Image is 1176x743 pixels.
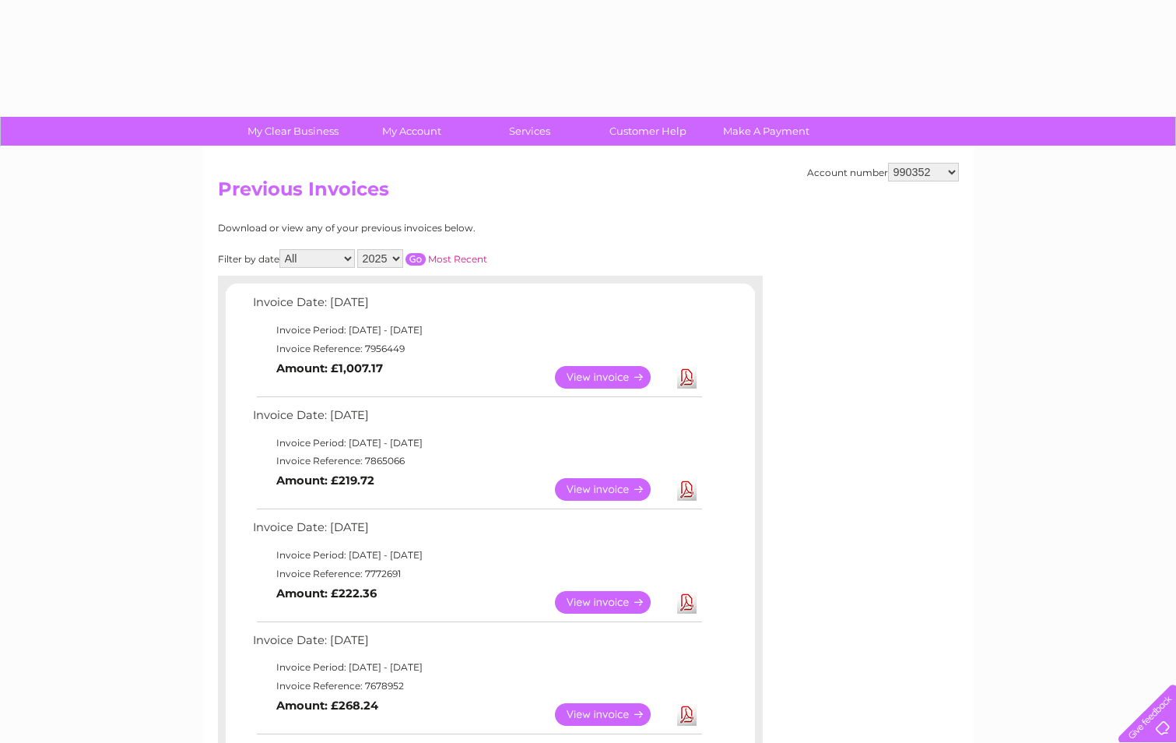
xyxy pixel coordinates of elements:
a: Services [465,117,594,146]
a: Most Recent [428,253,487,265]
td: Invoice Reference: 7772691 [249,565,704,583]
td: Invoice Date: [DATE] [249,517,704,546]
td: Invoice Date: [DATE] [249,630,704,659]
td: Invoice Date: [DATE] [249,292,704,321]
h2: Previous Invoices [218,178,959,208]
td: Invoice Period: [DATE] - [DATE] [249,321,704,340]
a: Download [677,478,697,501]
td: Invoice Period: [DATE] - [DATE] [249,434,704,452]
a: My Account [347,117,476,146]
td: Invoice Reference: 7865066 [249,452,704,470]
b: Amount: £219.72 [276,474,374,488]
a: Make A Payment [702,117,830,146]
td: Invoice Reference: 7956449 [249,340,704,358]
a: View [555,591,669,614]
div: Filter by date [218,249,627,268]
div: Account number [807,163,959,181]
b: Amount: £1,007.17 [276,361,383,375]
td: Invoice Date: [DATE] [249,405,704,434]
a: View [555,703,669,726]
a: Customer Help [584,117,712,146]
b: Amount: £268.24 [276,699,378,713]
td: Invoice Period: [DATE] - [DATE] [249,658,704,677]
a: Download [677,703,697,726]
a: My Clear Business [229,117,357,146]
div: Download or view any of your previous invoices below. [218,223,627,234]
a: View [555,478,669,501]
b: Amount: £222.36 [276,586,377,600]
td: Invoice Reference: 7678952 [249,677,704,695]
a: Download [677,591,697,614]
a: Download [677,366,697,389]
a: View [555,366,669,389]
td: Invoice Period: [DATE] - [DATE] [249,546,704,565]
